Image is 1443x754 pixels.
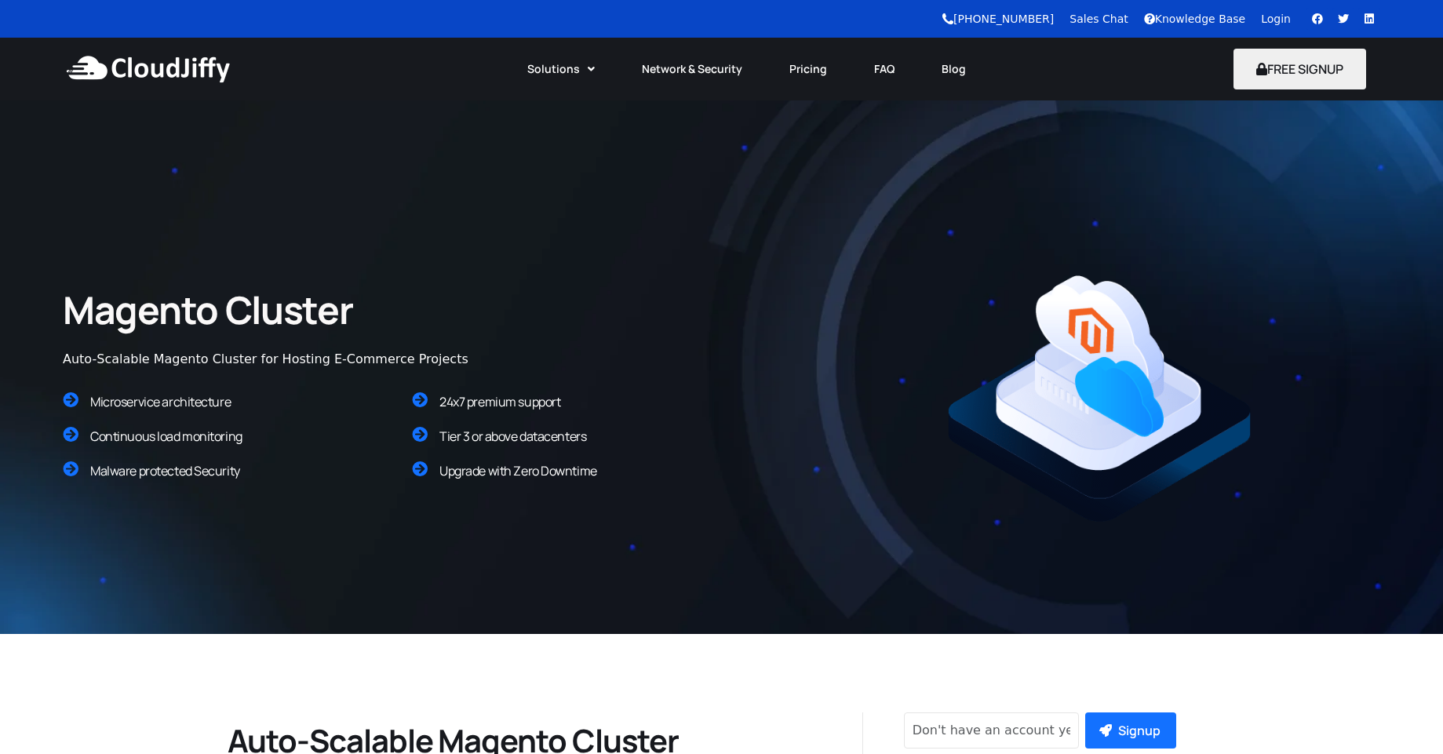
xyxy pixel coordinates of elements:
[904,712,1080,749] input: Don't have an account yet?
[1233,49,1366,89] button: FREE SIGNUP
[90,462,240,479] span: Malware protected Security
[851,52,918,86] a: FAQ
[439,462,597,479] span: Upgrade with Zero Downtime
[439,428,586,445] span: Tier 3 or above datacenters
[942,13,1054,25] a: [PHONE_NUMBER]
[63,350,612,369] div: Auto-Scalable Magento Cluster for Hosting E-Commerce Projects
[1085,712,1176,749] button: Signup
[618,52,766,86] a: Network & Security
[504,52,618,86] a: Solutions
[90,428,242,445] span: Continuous load monitoring
[1144,13,1246,25] a: Knowledge Base
[439,393,560,410] span: 24x7 premium support
[1069,13,1128,25] a: Sales Chat
[942,271,1256,526] img: Magento.png
[1233,60,1366,78] a: FREE SIGNUP
[766,52,851,86] a: Pricing
[918,52,989,86] a: Blog
[1261,13,1291,25] a: Login
[63,286,519,334] h2: Magento Cluster
[90,393,231,410] span: Microservice architecture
